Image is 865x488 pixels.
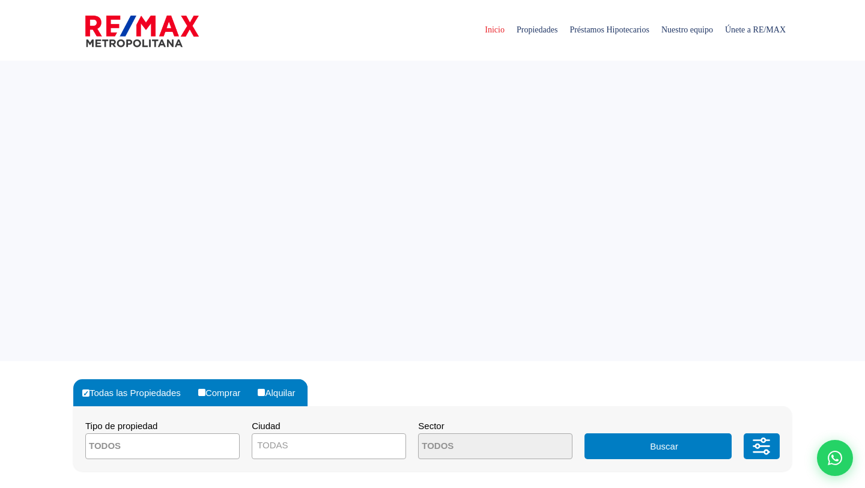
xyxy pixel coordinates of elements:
[584,433,731,459] button: Buscar
[419,434,535,460] textarea: Search
[418,421,444,431] span: Sector
[82,389,90,397] input: Todas las Propiedades
[252,421,281,431] span: Ciudad
[79,379,193,406] label: Todas las Propiedades
[258,389,265,396] input: Alquilar
[479,12,511,48] span: Inicio
[252,437,405,454] span: TODAS
[511,12,563,48] span: Propiedades
[86,434,202,460] textarea: Search
[255,379,307,406] label: Alquilar
[257,440,288,450] span: TODAS
[655,12,719,48] span: Nuestro equipo
[719,12,792,48] span: Únete a RE/MAX
[195,379,252,406] label: Comprar
[252,433,406,459] span: TODAS
[85,13,199,49] img: remax-metropolitana-logo
[85,421,157,431] span: Tipo de propiedad
[198,389,205,396] input: Comprar
[563,12,655,48] span: Préstamos Hipotecarios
